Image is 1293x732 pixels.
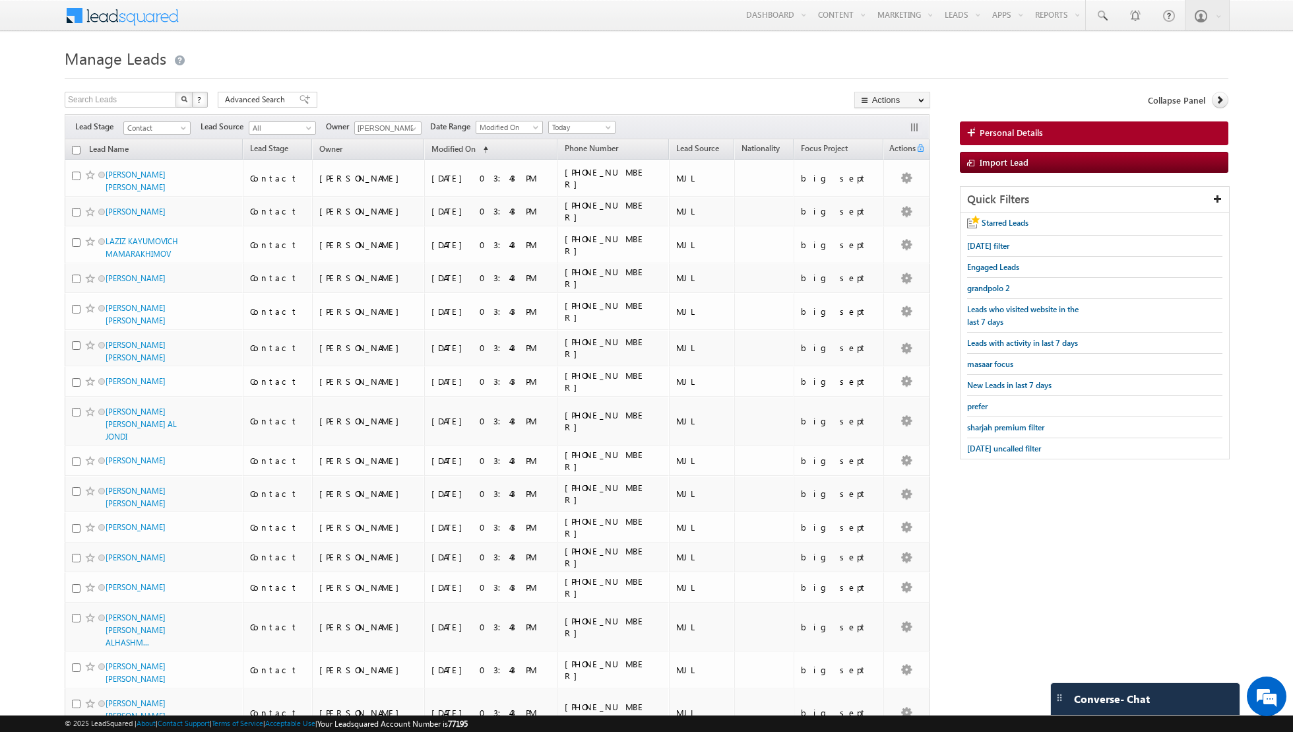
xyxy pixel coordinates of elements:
[250,205,306,217] div: Contact
[431,551,552,563] div: [DATE] 03:43 PM
[676,272,728,284] div: MJL
[106,613,166,648] a: [PERSON_NAME] [PERSON_NAME] ALHASHM...
[801,582,877,593] div: big sept
[967,338,1078,348] span: Leads with activity in last 7 days
[431,664,552,676] div: [DATE] 03:43 PM
[319,144,342,154] span: Owner
[319,455,419,467] div: [PERSON_NAME]
[801,488,877,500] div: big sept
[319,172,419,184] div: [PERSON_NAME]
[558,141,625,158] a: Phone Number
[404,122,420,135] a: Show All Items
[319,582,419,593] div: [PERSON_NAME]
[319,488,419,500] div: [PERSON_NAME]
[250,143,288,153] span: Lead Stage
[476,121,543,134] a: Modified On
[676,143,719,153] span: Lead Source
[250,172,306,184] div: Contact
[192,92,208,108] button: ?
[430,121,476,133] span: Date Range
[549,121,612,133] span: Today
[106,273,166,283] a: [PERSON_NAME]
[967,380,1052,390] span: New Leads in last 7 days
[565,449,650,473] div: [PHONE_NUMBER]
[106,303,166,325] a: [PERSON_NAME] [PERSON_NAME]
[250,272,306,284] div: Contact
[425,141,495,158] a: Modified On (sorted ascending)
[225,94,289,106] span: Advanced Search
[106,552,166,562] a: [PERSON_NAME]
[676,488,728,500] div: MJL
[106,486,166,508] a: [PERSON_NAME] [PERSON_NAME]
[801,272,877,284] div: big sept
[801,376,877,387] div: big sept
[106,170,166,192] a: [PERSON_NAME] [PERSON_NAME]
[565,576,650,599] div: [PHONE_NUMBER]
[82,142,135,159] a: Lead Name
[65,48,166,69] span: Manage Leads
[478,145,488,155] span: (sorted ascending)
[967,422,1044,432] span: sharjah premium filter
[565,336,650,360] div: [PHONE_NUMBER]
[967,304,1079,327] span: Leads who visited website in the last 7 days
[676,205,728,217] div: MJL
[106,455,166,465] a: [PERSON_NAME]
[431,144,476,154] span: Modified On
[982,218,1028,228] span: Starred Leads
[676,551,728,563] div: MJL
[106,582,166,592] a: [PERSON_NAME]
[212,719,263,727] a: Terms of Service
[801,205,877,217] div: big sept
[201,121,249,133] span: Lead Source
[801,621,877,633] div: big sept
[123,121,191,135] a: Contact
[961,187,1229,213] div: Quick Filters
[431,205,552,217] div: [DATE] 03:43 PM
[250,455,306,467] div: Contact
[250,521,306,533] div: Contact
[75,121,123,133] span: Lead Stage
[431,342,552,354] div: [DATE] 03:43 PM
[676,621,728,633] div: MJL
[319,521,419,533] div: [PERSON_NAME]
[250,664,306,676] div: Contact
[967,283,1010,293] span: grandpolo 2
[884,141,916,158] span: Actions
[249,121,316,135] a: All
[431,306,552,317] div: [DATE] 03:43 PM
[801,664,877,676] div: big sept
[319,342,419,354] div: [PERSON_NAME]
[801,551,877,563] div: big sept
[565,615,650,639] div: [PHONE_NUMBER]
[794,141,854,158] a: Focus Project
[319,376,419,387] div: [PERSON_NAME]
[431,376,552,387] div: [DATE] 03:43 PM
[431,521,552,533] div: [DATE] 03:43 PM
[676,707,728,719] div: MJL
[735,141,786,158] a: Nationality
[354,121,422,135] input: Type to Search
[801,342,877,354] div: big sept
[1148,94,1205,106] span: Collapse Panel
[741,143,780,153] span: Nationality
[801,707,877,719] div: big sept
[181,96,187,102] img: Search
[1074,693,1150,705] span: Converse - Chat
[801,239,877,251] div: big sept
[137,719,156,727] a: About
[250,551,306,563] div: Contact
[676,664,728,676] div: MJL
[319,272,419,284] div: [PERSON_NAME]
[197,94,203,105] span: ?
[676,342,728,354] div: MJL
[124,122,187,134] span: Contact
[317,719,468,729] span: Your Leadsquared Account Number is
[431,455,552,467] div: [DATE] 03:43 PM
[250,707,306,719] div: Contact
[65,717,468,730] span: © 2025 LeadSquared | | | | |
[319,415,419,427] div: [PERSON_NAME]
[967,359,1013,369] span: masaar focus
[565,545,650,569] div: [PHONE_NUMBER]
[72,146,80,154] input: Check all records
[319,551,419,563] div: [PERSON_NAME]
